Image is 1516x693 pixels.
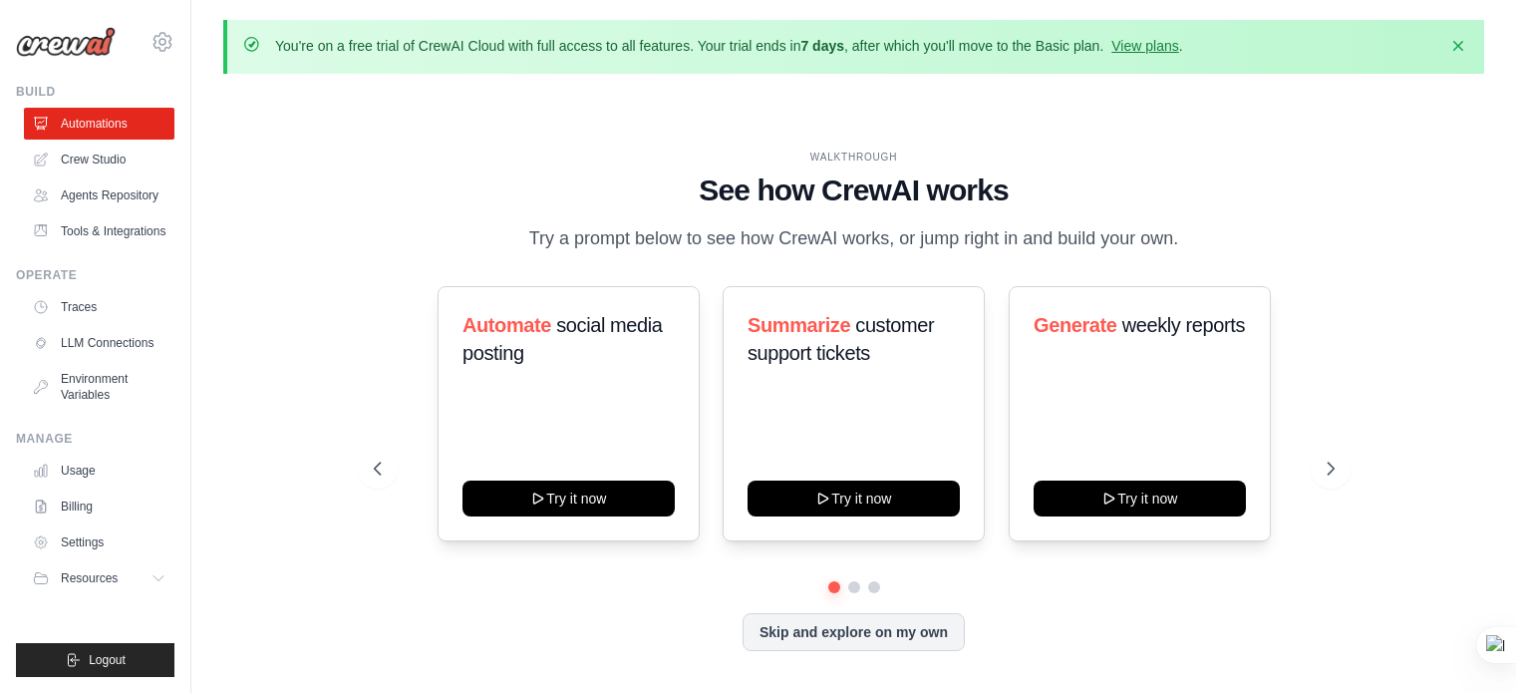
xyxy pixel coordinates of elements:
[16,431,174,447] div: Manage
[374,150,1335,165] div: WALKTHROUGH
[748,314,850,336] span: Summarize
[462,314,551,336] span: Automate
[519,224,1189,253] p: Try a prompt below to see how CrewAI works, or jump right in and build your own.
[24,108,174,140] a: Automations
[24,491,174,522] a: Billing
[24,327,174,359] a: LLM Connections
[24,291,174,323] a: Traces
[1111,38,1178,54] a: View plans
[24,144,174,175] a: Crew Studio
[16,267,174,283] div: Operate
[16,643,174,677] button: Logout
[275,36,1183,56] p: You're on a free trial of CrewAI Cloud with full access to all features. Your trial ends in , aft...
[16,27,116,57] img: Logo
[16,84,174,100] div: Build
[1034,481,1246,517] button: Try it now
[24,526,174,558] a: Settings
[24,455,174,487] a: Usage
[748,314,934,364] span: customer support tickets
[24,179,174,211] a: Agents Repository
[24,215,174,247] a: Tools & Integrations
[743,613,965,651] button: Skip and explore on my own
[462,481,675,517] button: Try it now
[462,314,663,364] span: social media posting
[1122,314,1245,336] span: weekly reports
[24,363,174,411] a: Environment Variables
[1034,314,1117,336] span: Generate
[89,652,126,668] span: Logout
[748,481,960,517] button: Try it now
[24,562,174,594] button: Resources
[374,173,1335,208] h1: See how CrewAI works
[61,570,118,586] span: Resources
[800,38,844,54] strong: 7 days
